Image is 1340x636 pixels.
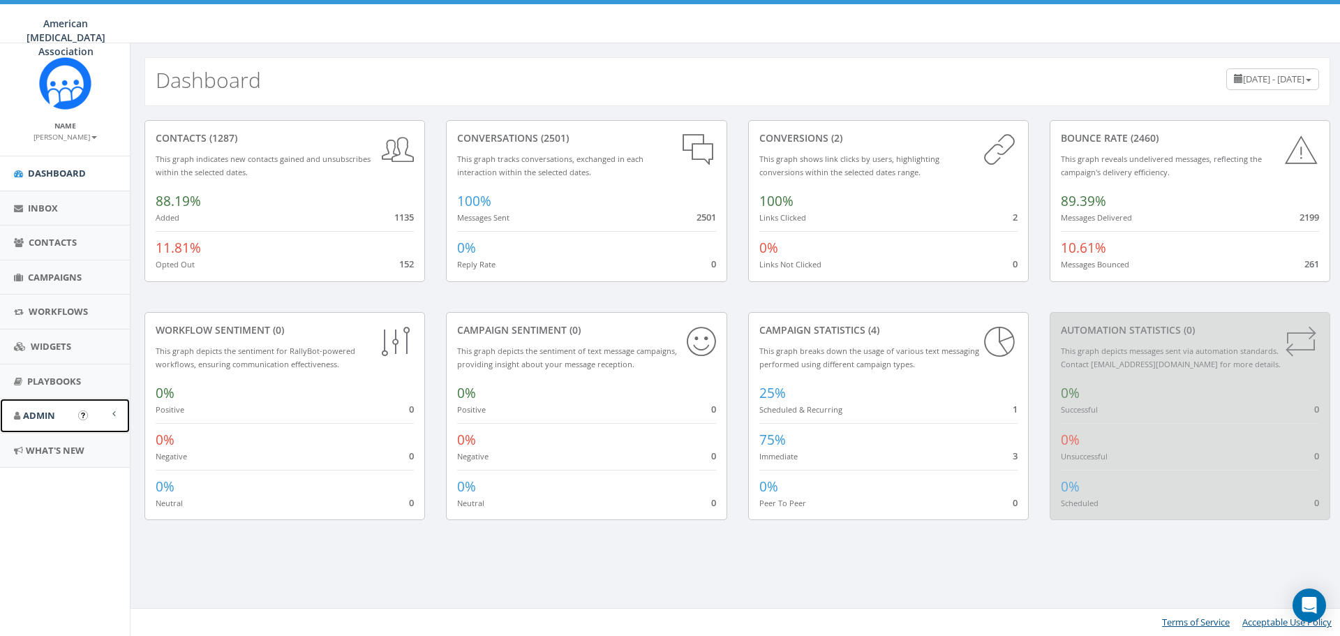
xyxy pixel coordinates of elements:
div: Workflow Sentiment [156,323,414,337]
small: Messages Delivered [1061,212,1132,223]
span: 2501 [697,211,716,223]
small: Immediate [759,451,798,461]
small: This graph indicates new contacts gained and unsubscribes within the selected dates. [156,154,371,177]
span: 10.61% [1061,239,1106,257]
small: Name [54,121,76,131]
span: Dashboard [28,167,86,179]
div: contacts [156,131,414,145]
small: This graph depicts messages sent via automation standards. Contact [EMAIL_ADDRESS][DOMAIN_NAME] f... [1061,346,1281,369]
small: This graph depicts the sentiment for RallyBot-powered workflows, ensuring communication effective... [156,346,355,369]
span: [DATE] - [DATE] [1243,73,1304,85]
span: 0 [711,450,716,462]
span: 0% [457,239,476,257]
img: Rally_Corp_Icon.png [39,57,91,110]
span: 0 [711,403,716,415]
span: 100% [457,192,491,210]
span: 0% [457,384,476,402]
span: 0% [1061,384,1080,402]
span: (0) [567,323,581,337]
button: Open In-App Guide [78,411,88,420]
span: 0 [711,496,716,509]
small: Messages Bounced [1061,259,1129,269]
span: 0% [156,478,174,496]
a: Acceptable Use Policy [1242,616,1332,628]
div: Bounce Rate [1061,131,1319,145]
span: (0) [1181,323,1195,337]
small: Opted Out [156,259,195,269]
span: 0% [156,384,174,402]
span: Admin [23,409,55,422]
span: 0% [1061,478,1080,496]
span: 0% [1061,431,1080,449]
span: 2 [1013,211,1018,223]
span: (2460) [1128,131,1159,145]
span: 261 [1304,258,1319,270]
span: 152 [399,258,414,270]
span: 3 [1013,450,1018,462]
span: 0% [759,239,778,257]
small: Negative [457,451,489,461]
span: Campaigns [28,271,82,283]
span: 0 [1013,496,1018,509]
div: conversions [759,131,1018,145]
span: 0% [457,478,476,496]
span: 0% [759,478,778,496]
small: This graph shows link clicks by users, highlighting conversions within the selected dates range. [759,154,939,177]
div: conversations [457,131,715,145]
span: (1287) [207,131,237,145]
a: Terms of Service [1162,616,1230,628]
small: Positive [156,404,184,415]
span: 88.19% [156,192,201,210]
small: Negative [156,451,187,461]
small: Links Not Clicked [759,259,821,269]
span: 100% [759,192,794,210]
small: Unsuccessful [1061,451,1108,461]
span: Playbooks [27,375,81,387]
span: 0 [409,496,414,509]
small: Scheduled [1061,498,1099,508]
span: 0% [457,431,476,449]
span: 25% [759,384,786,402]
span: 2199 [1300,211,1319,223]
div: Campaign Statistics [759,323,1018,337]
small: Successful [1061,404,1098,415]
small: Reply Rate [457,259,496,269]
span: (2) [828,131,842,145]
span: (4) [865,323,879,337]
span: 1 [1013,403,1018,415]
small: This graph tracks conversations, exchanged in each interaction within the selected dates. [457,154,643,177]
small: Positive [457,404,486,415]
span: 0 [1013,258,1018,270]
span: American [MEDICAL_DATA] Association [27,17,105,58]
span: 0 [1314,450,1319,462]
span: Contacts [29,236,77,249]
small: This graph depicts the sentiment of text message campaigns, providing insight about your message ... [457,346,677,369]
span: 0 [409,403,414,415]
h2: Dashboard [156,68,261,91]
span: 0 [1314,496,1319,509]
span: 0% [156,431,174,449]
span: 75% [759,431,786,449]
span: Widgets [31,340,71,353]
span: Inbox [28,202,58,214]
span: Workflows [29,305,88,318]
span: 0 [711,258,716,270]
span: 0 [1314,403,1319,415]
small: Links Clicked [759,212,806,223]
span: (2501) [538,131,569,145]
small: Peer To Peer [759,498,806,508]
small: This graph reveals undelivered messages, reflecting the campaign's delivery efficiency. [1061,154,1262,177]
small: Messages Sent [457,212,509,223]
small: Scheduled & Recurring [759,404,842,415]
div: Campaign Sentiment [457,323,715,337]
small: Added [156,212,179,223]
div: Automation Statistics [1061,323,1319,337]
small: Neutral [156,498,183,508]
div: Open Intercom Messenger [1293,589,1326,622]
span: 1135 [394,211,414,223]
small: Neutral [457,498,484,508]
span: (0) [270,323,284,337]
span: What's New [26,444,84,457]
small: This graph breaks down the usage of various text messaging performed using different campaign types. [759,346,979,369]
span: 89.39% [1061,192,1106,210]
